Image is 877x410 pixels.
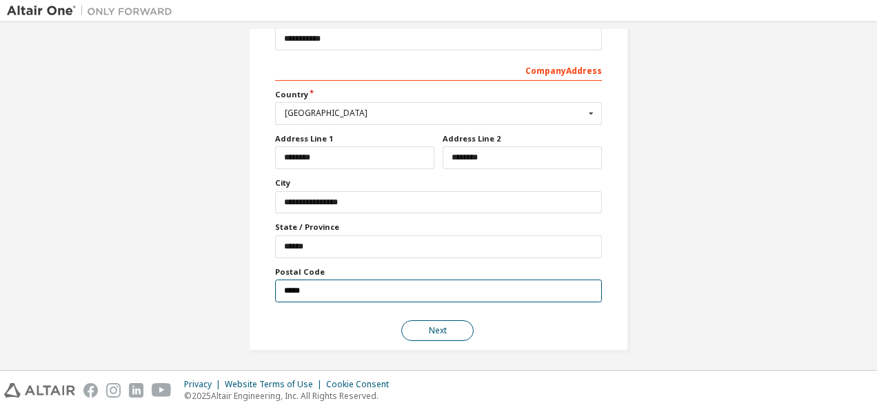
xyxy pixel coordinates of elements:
[275,89,602,100] label: Country
[275,222,602,233] label: State / Province
[129,383,143,398] img: linkedin.svg
[326,379,397,390] div: Cookie Consent
[285,109,585,117] div: [GEOGRAPHIC_DATA]
[225,379,326,390] div: Website Terms of Use
[275,266,602,277] label: Postal Code
[275,133,434,144] label: Address Line 1
[7,4,179,18] img: Altair One
[152,383,172,398] img: youtube.svg
[184,379,225,390] div: Privacy
[443,133,602,144] label: Address Line 2
[184,390,397,402] p: © 2025 Altair Engineering, Inc. All Rights Reserved.
[275,59,602,81] div: Company Address
[83,383,98,398] img: facebook.svg
[4,383,75,398] img: altair_logo.svg
[275,177,602,188] label: City
[106,383,121,398] img: instagram.svg
[401,320,474,341] button: Next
